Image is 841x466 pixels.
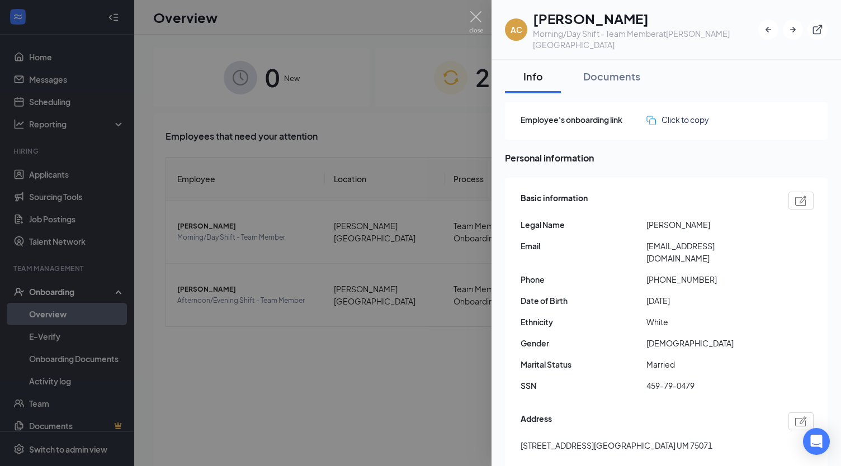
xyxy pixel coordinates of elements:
span: Address [521,412,552,430]
span: 459-79-0479 [646,379,772,392]
button: Click to copy [646,113,709,126]
h1: [PERSON_NAME] [533,9,758,28]
span: [DEMOGRAPHIC_DATA] [646,337,772,349]
span: [PHONE_NUMBER] [646,273,772,286]
span: Date of Birth [521,294,646,307]
div: Info [516,69,550,83]
img: click-to-copy.71757273a98fde459dfc.svg [646,116,656,125]
span: Marital Status [521,358,646,370]
button: ArrowLeftNew [758,20,778,40]
span: [STREET_ADDRESS][GEOGRAPHIC_DATA] UM 75071 [521,439,712,451]
span: Basic information [521,192,588,210]
div: Open Intercom Messenger [803,428,830,455]
span: Legal Name [521,218,646,231]
span: Email [521,240,646,252]
div: Morning/Day Shift - Team Member at [PERSON_NAME][GEOGRAPHIC_DATA] [533,28,758,50]
div: Documents [583,69,640,83]
svg: ArrowRight [787,24,799,35]
span: [EMAIL_ADDRESS][DOMAIN_NAME] [646,240,772,264]
svg: ExternalLink [812,24,823,35]
span: Ethnicity [521,316,646,328]
span: Personal information [505,151,828,165]
button: ArrowRight [783,20,803,40]
svg: ArrowLeftNew [763,24,774,35]
span: Gender [521,337,646,349]
span: Employee's onboarding link [521,113,646,126]
span: [DATE] [646,294,772,307]
button: ExternalLink [807,20,828,40]
span: [PERSON_NAME] [646,218,772,231]
span: Married [646,358,772,370]
div: AC [511,24,522,35]
span: SSN [521,379,646,392]
span: White [646,316,772,328]
span: Phone [521,273,646,286]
